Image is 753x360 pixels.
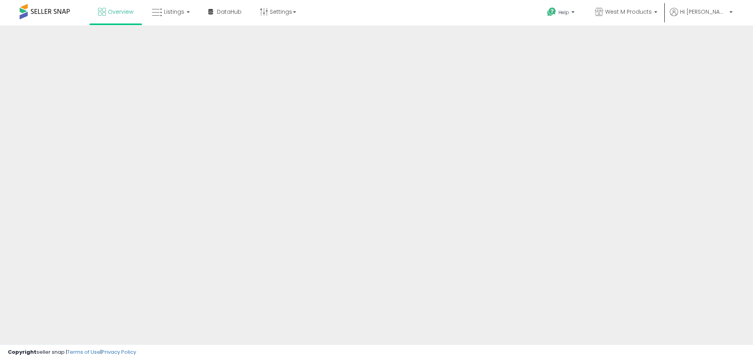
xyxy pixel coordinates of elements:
[680,8,727,16] span: Hi [PERSON_NAME]
[541,1,582,25] a: Help
[164,8,184,16] span: Listings
[102,348,136,356] a: Privacy Policy
[67,348,100,356] a: Terms of Use
[558,9,569,16] span: Help
[547,7,557,17] i: Get Help
[108,8,133,16] span: Overview
[8,349,136,356] div: seller snap | |
[605,8,652,16] span: West M Products
[217,8,242,16] span: DataHub
[670,8,733,25] a: Hi [PERSON_NAME]
[8,348,36,356] strong: Copyright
